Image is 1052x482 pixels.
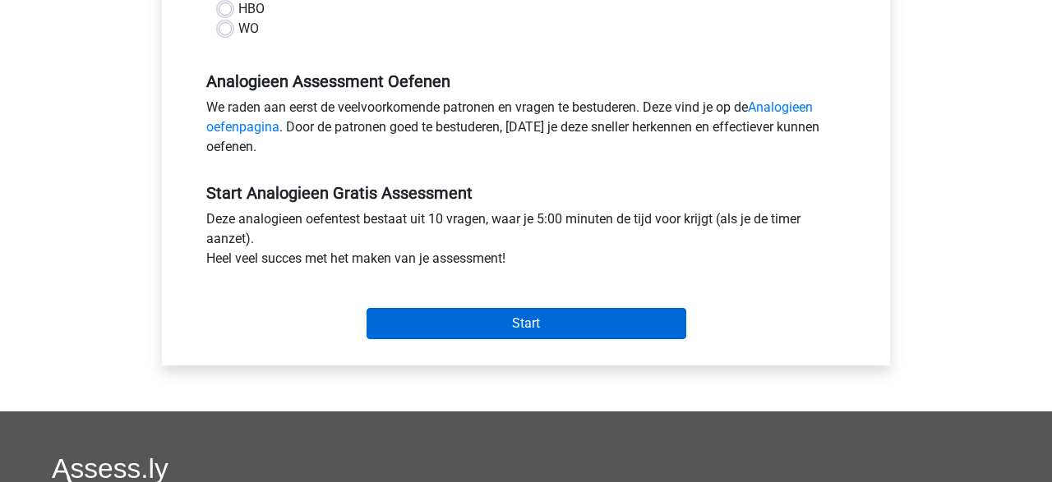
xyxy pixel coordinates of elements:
[206,71,846,91] h5: Analogieen Assessment Oefenen
[367,308,686,339] input: Start
[194,98,858,163] div: We raden aan eerst de veelvoorkomende patronen en vragen te bestuderen. Deze vind je op de . Door...
[238,19,259,39] label: WO
[206,183,846,203] h5: Start Analogieen Gratis Assessment
[194,209,858,275] div: Deze analogieen oefentest bestaat uit 10 vragen, waar je 5:00 minuten de tijd voor krijgt (als je...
